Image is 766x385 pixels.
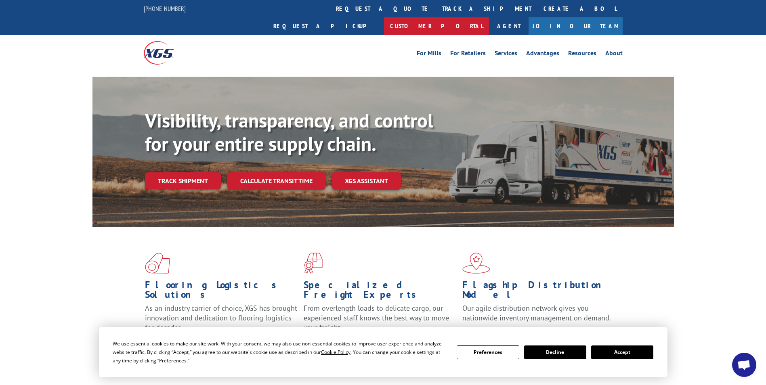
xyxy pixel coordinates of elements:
a: [PHONE_NUMBER] [144,4,186,13]
a: For Mills [417,50,441,59]
a: Customer Portal [384,17,489,35]
a: Resources [568,50,596,59]
a: Calculate transit time [227,172,325,190]
a: Join Our Team [529,17,623,35]
button: Preferences [457,345,519,359]
div: Open chat [732,353,756,377]
div: We use essential cookies to make our site work. With your consent, we may also use non-essential ... [113,339,447,365]
h1: Flooring Logistics Solutions [145,280,298,303]
span: As an industry carrier of choice, XGS has brought innovation and dedication to flooring logistics... [145,303,297,332]
a: Agent [489,17,529,35]
div: Cookie Consent Prompt [99,327,667,377]
a: XGS ASSISTANT [332,172,401,190]
button: Decline [524,345,586,359]
p: From overlength loads to delicate cargo, our experienced staff knows the best way to move your fr... [304,303,456,339]
img: xgs-icon-flagship-distribution-model-red [462,253,490,274]
span: Preferences [159,357,187,364]
img: xgs-icon-focused-on-flooring-red [304,253,323,274]
h1: Flagship Distribution Model [462,280,615,303]
a: Request a pickup [267,17,384,35]
a: Services [495,50,517,59]
span: Cookie Policy [321,349,350,356]
button: Accept [591,345,653,359]
a: Advantages [526,50,559,59]
img: xgs-icon-total-supply-chain-intelligence-red [145,253,170,274]
a: Track shipment [145,172,221,189]
span: Our agile distribution network gives you nationwide inventory management on demand. [462,303,611,322]
b: Visibility, transparency, and control for your entire supply chain. [145,108,433,156]
h1: Specialized Freight Experts [304,280,456,303]
a: For Retailers [450,50,486,59]
a: About [605,50,623,59]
